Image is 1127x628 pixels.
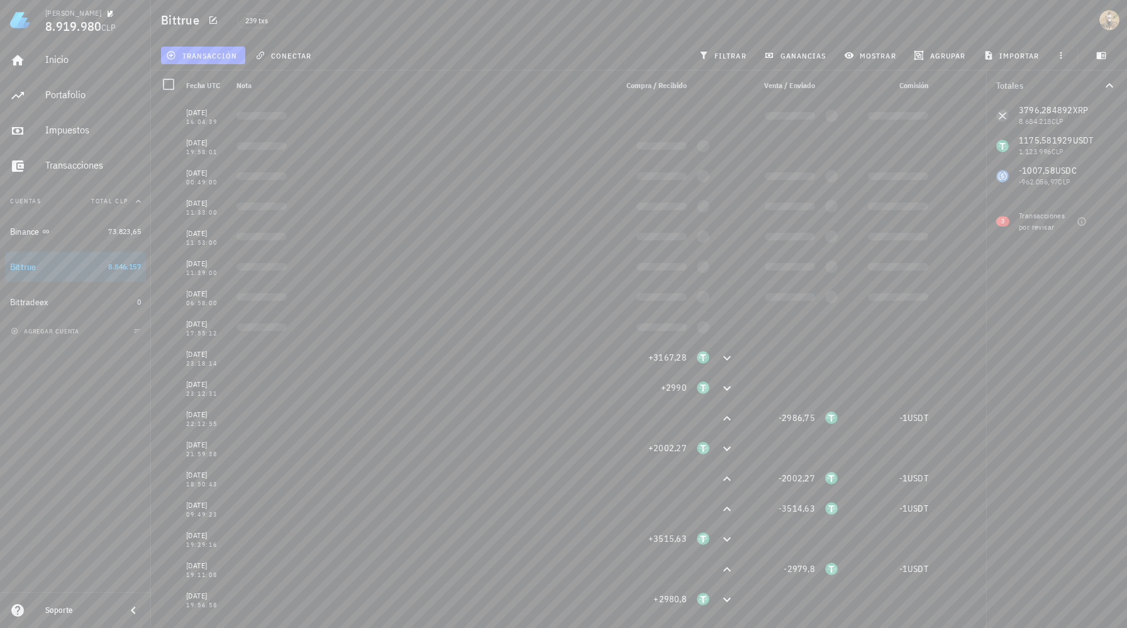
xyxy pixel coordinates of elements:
span: agrupar [916,50,965,60]
div: Inicio [45,53,141,65]
button: conectar [250,47,319,64]
div: Comisión [843,70,933,101]
div: Loading... [636,263,687,271]
span: 8.919.980 [45,18,101,35]
span: mostrar [847,50,896,60]
div: 06:58:00 [186,300,226,306]
span: -2986,75 [779,412,815,423]
div: 23:12:31 [186,391,226,397]
div: Loading... [236,323,287,331]
div: Loading... [765,112,815,120]
button: CuentasTotal CLP [5,186,146,216]
div: Loading... [236,172,287,180]
h1: Bittrue [161,10,204,30]
button: transacción [161,47,245,64]
div: Loading... [697,291,709,303]
div: USDT-icon [697,593,709,605]
div: 17:55:12 [186,330,226,337]
div: Loading... [825,200,838,213]
div: Loading... [825,261,838,273]
div: Loading... [825,291,838,303]
span: 8.846.157 [108,262,141,271]
button: filtrar [694,47,754,64]
span: ganancias [767,50,826,60]
span: 239 txs [245,14,268,28]
div: USDT-icon [697,351,709,364]
span: -1 [899,412,908,423]
div: [DATE] [186,348,226,361]
div: [DATE] [186,227,226,240]
div: [DATE] [186,559,226,572]
div: [DATE] [186,137,226,149]
div: Transacciones [45,159,141,171]
button: agrupar [909,47,973,64]
div: USDT-icon [697,442,709,454]
a: Bittrue 8.846.157 [5,252,146,282]
div: Loading... [868,203,928,210]
div: 22:12:55 [186,421,226,427]
span: Total CLP [91,197,128,205]
div: Loading... [636,323,687,331]
div: Venta / Enviado [740,70,820,101]
div: Loading... [697,261,709,273]
img: LedgiFi [10,10,30,30]
div: Loading... [765,203,815,210]
div: Loading... [868,293,928,301]
div: Loading... [636,293,687,301]
div: Loading... [765,263,815,271]
span: USDT [908,503,928,514]
div: Loading... [868,263,928,271]
div: USDT-icon [825,472,838,485]
div: Loading... [825,170,838,182]
div: Loading... [868,112,928,120]
span: 0 [137,297,141,306]
div: Loading... [236,263,287,271]
span: +2990 [661,382,687,393]
div: USDT-icon [825,502,838,515]
div: Binance [10,227,40,237]
div: Transacciones por revisar [1019,210,1072,233]
span: Compra / Recibido [626,81,687,90]
div: Loading... [765,293,815,301]
a: Binance 73.823,65 [5,216,146,247]
div: Loading... [697,170,709,182]
div: Loading... [765,172,815,180]
div: Loading... [236,233,287,240]
div: Portafolio [45,89,141,101]
div: [DATE] [186,378,226,391]
div: Fecha UTC [181,70,231,101]
span: CLP [101,22,116,33]
div: Loading... [825,109,838,122]
span: -1 [899,563,908,575]
button: Totales [986,70,1127,101]
div: Loading... [697,140,709,152]
div: 19:58:01 [186,149,226,155]
div: 19:29:16 [186,542,226,548]
div: [DATE] [186,499,226,512]
div: [DATE] [186,257,226,270]
div: Impuestos [45,124,141,136]
div: Loading... [868,233,928,240]
a: Bittradeex 0 [5,287,146,317]
div: [DATE] [186,469,226,481]
div: Loading... [868,172,928,180]
span: -3514,63 [779,503,815,514]
div: avatar [1099,10,1119,30]
span: Fecha UTC [186,81,220,90]
span: Comisión [899,81,928,90]
div: Loading... [697,321,709,334]
span: USDT [908,412,928,423]
div: [PERSON_NAME] [45,8,101,18]
div: [DATE] [186,106,226,119]
div: 11:39:00 [186,270,226,276]
div: 00:49:00 [186,179,226,186]
div: 11:33:00 [186,210,226,216]
div: 19:56:58 [186,602,226,608]
div: Loading... [636,203,687,210]
div: Nota [231,70,611,101]
div: 21:59:38 [186,451,226,457]
div: [DATE] [186,439,226,451]
div: Loading... [825,230,838,243]
span: filtrar [701,50,747,60]
div: USDT-icon [825,412,838,424]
